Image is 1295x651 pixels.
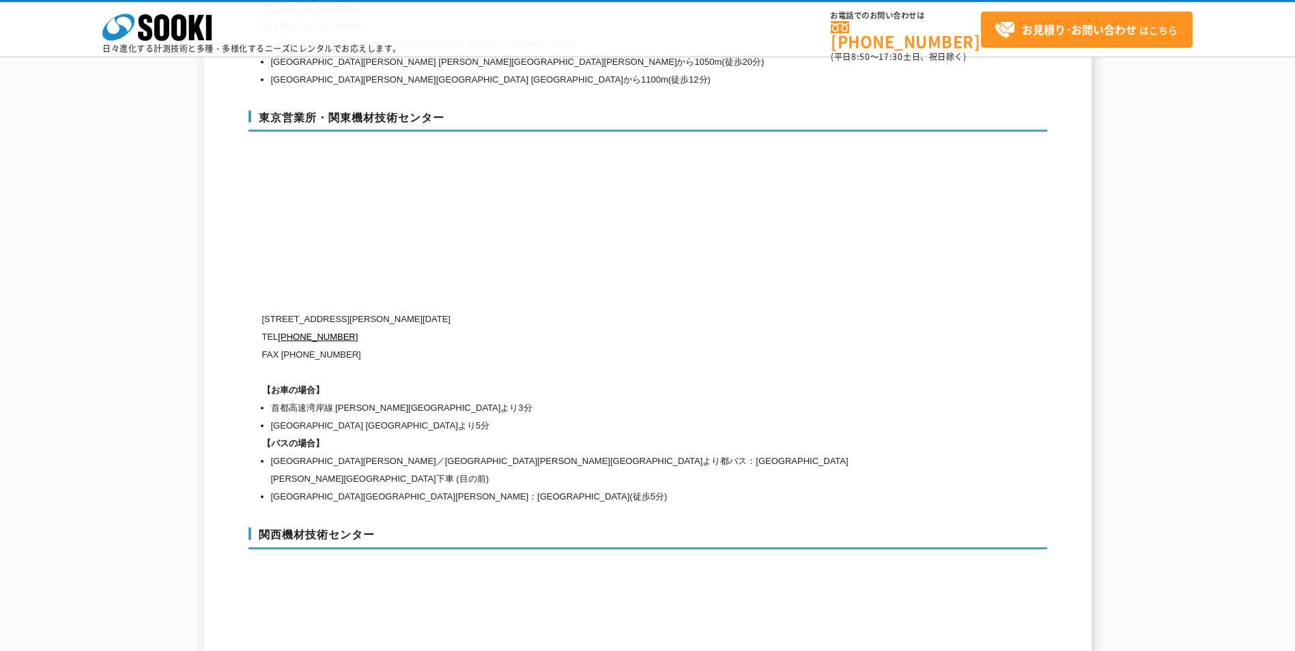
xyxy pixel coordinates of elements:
p: [STREET_ADDRESS][PERSON_NAME][DATE] [262,310,917,328]
p: FAX [PHONE_NUMBER] [262,346,917,364]
h1: 【お車の場合】 [262,381,917,399]
h3: 関西機材技術センター [248,527,1047,549]
p: 日々進化する計測技術と多種・多様化するニーズにレンタルでお応えします。 [102,44,401,53]
a: お見積り･お問い合わせはこちら [981,12,1193,48]
span: はこちら [995,20,1178,40]
p: TEL [262,328,917,346]
h3: 東京営業所・関東機材技術センター [248,111,1047,132]
li: [GEOGRAPHIC_DATA] [GEOGRAPHIC_DATA]より5分 [271,417,917,435]
span: お電話でのお問い合わせは [831,12,981,20]
span: 8:50 [851,50,870,63]
h1: 【バスの場合】 [262,435,917,452]
strong: お見積り･お問い合わせ [1022,21,1137,38]
li: [GEOGRAPHIC_DATA][GEOGRAPHIC_DATA][PERSON_NAME]：[GEOGRAPHIC_DATA](徒歩5分) [271,488,917,506]
li: [GEOGRAPHIC_DATA][PERSON_NAME][GEOGRAPHIC_DATA] [GEOGRAPHIC_DATA]から1100m(徒歩12分) [271,71,917,89]
a: [PHONE_NUMBER] [278,332,358,342]
span: (平日 ～ 土日、祝日除く) [831,50,966,63]
li: 首都高速湾岸線 [PERSON_NAME][GEOGRAPHIC_DATA]より3分 [271,399,917,417]
span: 17:30 [879,50,903,63]
a: [PHONE_NUMBER] [831,21,981,49]
li: [GEOGRAPHIC_DATA][PERSON_NAME]／[GEOGRAPHIC_DATA][PERSON_NAME][GEOGRAPHIC_DATA]より都バス：[GEOGRAPHIC_D... [271,452,917,488]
